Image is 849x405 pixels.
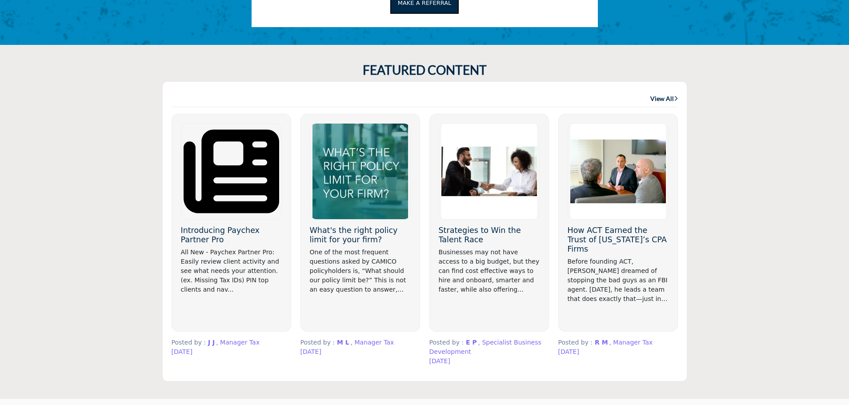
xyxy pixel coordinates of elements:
[602,339,608,346] span: M
[351,339,394,346] span: , Manager Tax
[429,357,450,365] span: [DATE]
[568,124,668,219] img: Logo of Advanced Computer Technologies, click to view details
[300,348,321,355] span: [DATE]
[310,226,411,245] h3: What's the right policy limit for your firm?
[181,226,282,245] h3: Introducing Paychex Partner Pro
[310,248,411,294] p: One of the most frequent questions asked by CAMICO policyholders is, “What should our policy limi...
[650,94,678,103] a: View All
[345,339,349,346] span: L
[429,338,549,357] p: Posted by :
[337,339,343,346] span: M
[429,339,541,355] span: , Specialist Business Development
[558,338,678,347] p: Posted by :
[212,339,215,346] span: J
[439,248,540,294] p: Businesses may not have access to a big budget, but they can find cost effective ways to hire and...
[439,124,539,219] img: Logo of Paychex, Inc., click to view details
[181,124,281,219] img: Placeholder image, click to view details
[558,348,579,355] span: [DATE]
[363,63,487,78] h2: FEATURED CONTENT
[595,339,600,346] span: R
[216,339,260,346] span: , Manager Tax
[208,339,210,346] span: J
[172,348,192,355] span: [DATE]
[181,248,282,294] p: All New - Paychex Partner Pro: Easily review client activity and see what needs your attention. (...
[439,226,540,245] h3: Strategies to Win the Talent Race
[172,338,291,347] p: Posted by :
[472,339,477,346] span: P
[310,124,410,219] img: Logo of CAMICO, click to view details
[300,338,420,347] p: Posted by :
[609,339,653,346] span: , Manager Tax
[466,339,470,346] span: E
[568,257,669,304] p: Before founding ACT, [PERSON_NAME] dreamed of stopping the bad guys as an FBI agent. [DATE], he l...
[568,226,669,254] h3: How ACT Earned the Trust of [US_STATE]’s CPA Firms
